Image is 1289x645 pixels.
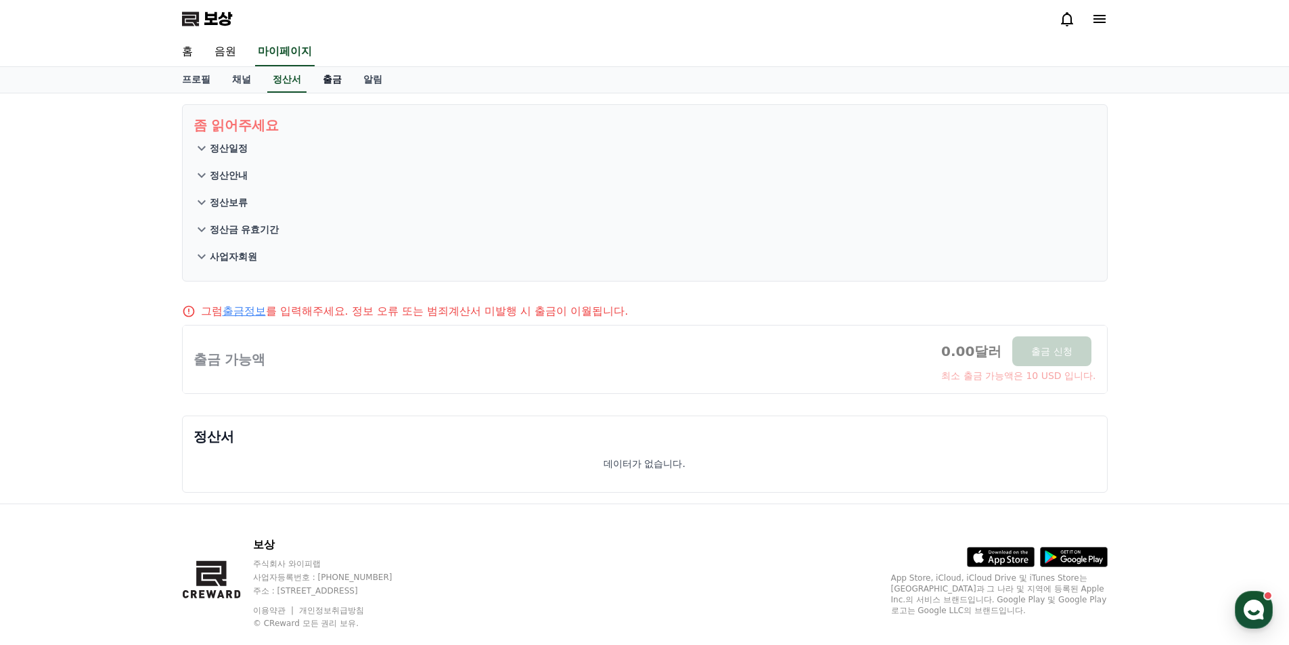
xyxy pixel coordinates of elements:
font: 정산서 [273,74,301,85]
font: 마이페이지 [258,45,312,58]
font: 음원 [214,45,236,58]
font: 주소 : [STREET_ADDRESS] [253,586,358,596]
span: 홈 [43,449,51,460]
font: 알림 [363,74,382,85]
font: 홈 [182,45,193,58]
font: 좀 읽어주세요 [194,117,279,133]
a: 이용약관 [253,606,296,615]
font: 그럼 [201,305,223,317]
font: 정산보류 [210,197,248,208]
font: 채널 [232,74,251,85]
font: 이용약관 [253,606,286,615]
font: 출금 [323,74,342,85]
button: 정산보류 [194,189,1096,216]
span: 대화 [124,450,140,461]
font: 프로필 [182,74,210,85]
a: 보상 [182,8,232,30]
font: 데이터가 없습니다. [604,458,685,469]
font: 보상 [253,538,275,551]
a: 출금 [312,67,353,93]
a: 홈 [171,38,204,66]
a: 정산서 [267,67,307,93]
a: 음원 [204,38,247,66]
a: 설정 [175,429,260,463]
a: 대화 [89,429,175,463]
font: 사업자등록번호 : [PHONE_NUMBER] [253,573,392,582]
a: 개인정보취급방침 [299,606,364,615]
button: 정산일정 [194,135,1096,162]
font: 주식회사 와이피랩 [253,559,321,569]
a: 마이페이지 [255,38,315,66]
font: 사업자회원 [210,251,257,262]
a: 알림 [353,67,393,93]
a: 프로필 [171,67,221,93]
font: 를 입력해주세요. 정보 오류 또는 범죄계산서 미발행 시 출금이 이월됩니다. [266,305,629,317]
span: 설정 [209,449,225,460]
font: 정산금 유효기간 [210,224,279,235]
font: 정산서 [194,428,234,445]
font: 정산일정 [210,143,248,154]
button: 사업자회원 [194,243,1096,270]
font: © CReward 모든 권리 보유. [253,619,359,628]
font: 정산안내 [210,170,248,181]
a: 출금정보 [223,305,266,317]
a: 채널 [221,67,262,93]
button: 정산안내 [194,162,1096,189]
font: 보상 [204,9,232,28]
button: 정산금 유효기간 [194,216,1096,243]
a: 홈 [4,429,89,463]
font: App Store, iCloud, iCloud Drive 및 iTunes Store는 [GEOGRAPHIC_DATA]과 그 나라 및 지역에 등록된 Apple Inc.의 서비스... [891,573,1107,615]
